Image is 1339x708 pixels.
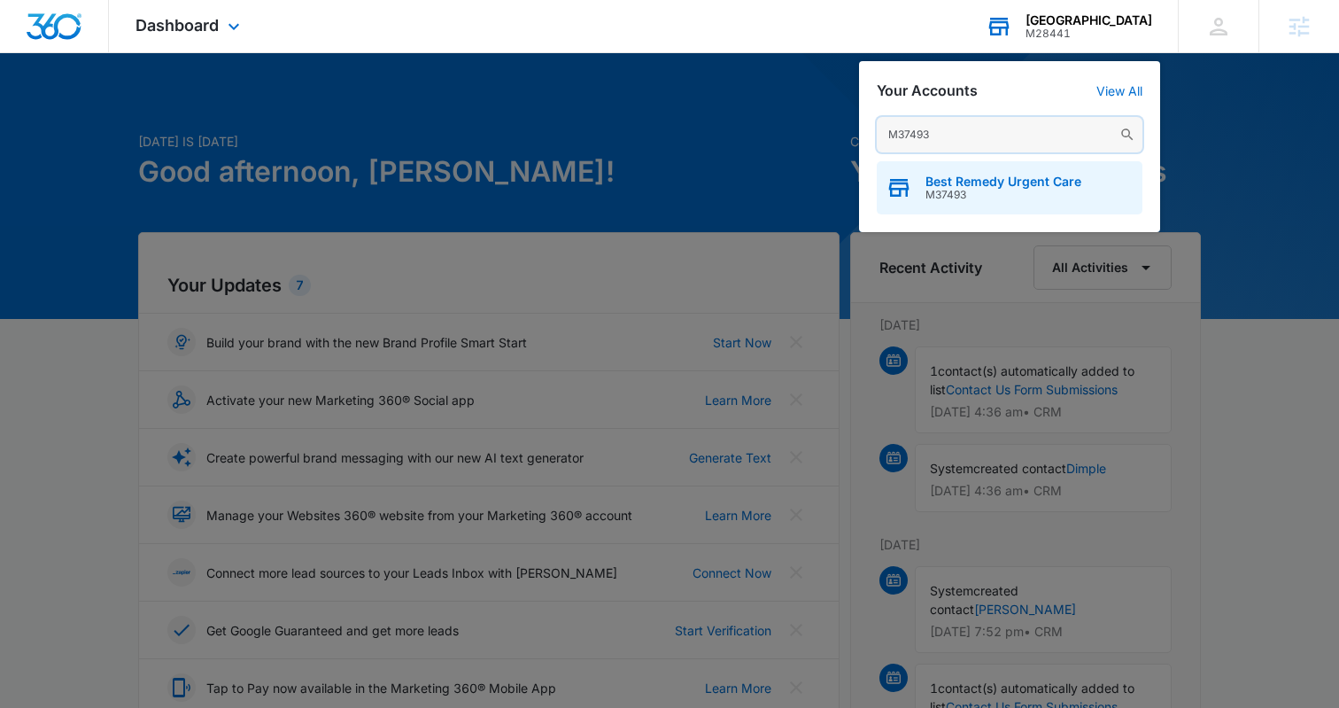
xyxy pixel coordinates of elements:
[1026,27,1152,40] div: account id
[135,16,219,35] span: Dashboard
[1026,13,1152,27] div: account name
[877,161,1142,214] button: Best Remedy Urgent CareM37493
[925,175,1081,189] span: Best Remedy Urgent Care
[925,189,1081,201] span: M37493
[877,117,1142,152] input: Search Accounts
[1096,83,1142,98] a: View All
[877,82,978,99] h2: Your Accounts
